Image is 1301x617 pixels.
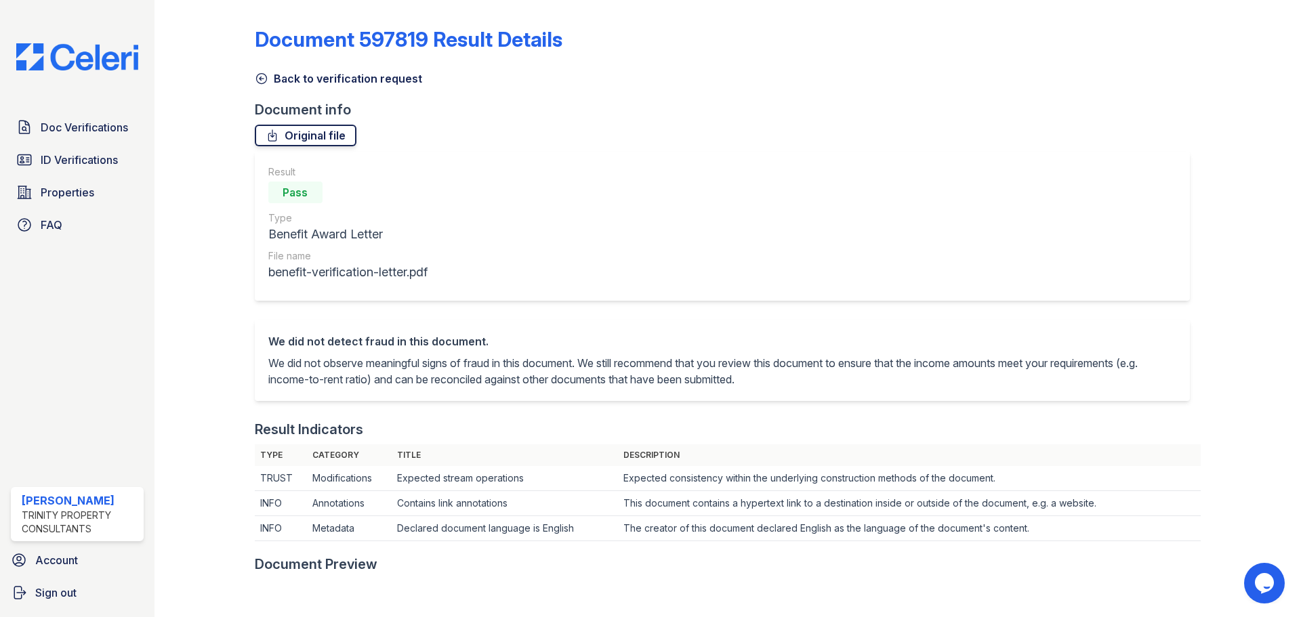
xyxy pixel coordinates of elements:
div: Benefit Award Letter [268,225,428,244]
span: ID Verifications [41,152,118,168]
th: Title [392,444,618,466]
div: We did not detect fraud in this document. [268,333,1176,349]
span: Account [35,552,78,568]
div: benefit-verification-letter.pdf [268,263,428,282]
td: INFO [255,491,307,516]
a: Account [5,547,149,574]
div: Document Preview [255,555,377,574]
iframe: chat widget [1244,563,1287,603]
td: Declared document language is English [392,516,618,541]
span: Sign out [35,584,77,601]
th: Description [618,444,1201,466]
p: We did not observe meaningful signs of fraud in this document. We still recommend that you review... [268,355,1176,387]
th: Category [307,444,392,466]
a: Document 597819 Result Details [255,27,562,51]
a: ID Verifications [11,146,144,173]
a: Sign out [5,579,149,606]
div: Type [268,211,428,225]
td: Contains link annotations [392,491,618,516]
a: Original file [255,125,356,146]
a: Doc Verifications [11,114,144,141]
td: INFO [255,516,307,541]
td: Annotations [307,491,392,516]
td: Modifications [307,466,392,491]
td: Metadata [307,516,392,541]
div: Trinity Property Consultants [22,509,138,536]
td: Expected consistency within the underlying construction methods of the document. [618,466,1201,491]
td: TRUST [255,466,307,491]
div: Pass [268,182,323,203]
span: FAQ [41,217,62,233]
a: FAQ [11,211,144,238]
a: Back to verification request [255,70,422,87]
div: File name [268,249,428,263]
div: Result [268,165,428,179]
div: [PERSON_NAME] [22,492,138,509]
th: Type [255,444,307,466]
td: The creator of this document declared English as the language of the document's content. [618,516,1201,541]
div: Document info [255,100,1201,119]
img: CE_Logo_Blue-a8612792a0a2168367f1c8372b55b34899dd931a85d93a1a3d3e32e68fde9ad4.png [5,43,149,70]
span: Doc Verifications [41,119,128,135]
a: Properties [11,179,144,206]
div: Result Indicators [255,420,363,439]
td: Expected stream operations [392,466,618,491]
span: Properties [41,184,94,200]
td: This document contains a hypertext link to a destination inside or outside of the document, e.g. ... [618,491,1201,516]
